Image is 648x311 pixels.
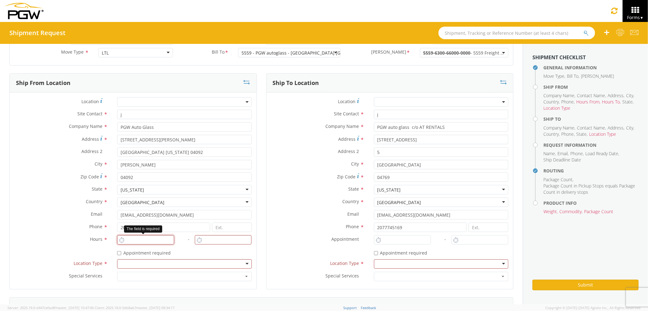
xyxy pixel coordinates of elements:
[545,305,640,310] span: Copyright © [DATE]-[DATE] Agistix Inc., All Rights Reserved
[576,99,600,105] li: ,
[602,99,620,105] span: Hours To
[543,73,564,79] span: Move Type
[337,174,356,180] span: Zip Code
[55,305,94,310] span: master, [DATE] 10:47:06
[543,168,639,173] h4: Routing
[343,198,359,204] span: Country
[608,92,625,99] li: ,
[95,161,102,167] span: City
[543,150,556,157] li: ,
[349,186,359,192] span: State
[561,99,574,105] span: Phone
[80,174,99,180] span: Zip Code
[543,201,639,205] h4: Product Info
[351,161,359,167] span: City
[420,48,508,57] span: 5559-6300-66000-0000
[584,208,613,214] span: Package Count
[543,125,575,131] li: ,
[371,49,407,56] span: Bill Code
[608,125,625,131] li: ,
[543,143,639,147] h4: Request Information
[117,251,121,255] input: Appointment required
[90,236,102,242] span: Hours
[212,49,225,56] span: Bill To
[608,125,624,131] span: Address
[561,131,575,137] li: ,
[626,125,633,131] span: City
[86,198,102,204] span: Country
[627,14,644,20] span: Forms
[577,125,605,131] span: Contact Name
[543,92,574,98] span: Company Name
[622,99,633,105] span: State
[543,65,639,70] h4: General Information
[543,92,575,99] li: ,
[423,50,509,56] span: - 5559 Freight Out
[589,131,616,137] span: Location Type
[576,131,588,137] li: ,
[626,125,634,131] li: ,
[543,73,565,79] li: ,
[602,99,621,105] li: ,
[91,211,102,217] span: Email
[188,236,189,242] span: -
[348,211,359,217] span: Email
[626,92,633,98] span: City
[543,157,581,163] span: Ship Deadline Date
[121,199,164,206] div: [GEOGRAPHIC_DATA]
[640,15,644,20] span: ▼
[559,208,583,215] li: ,
[577,92,606,99] li: ,
[543,177,573,182] span: Package Count
[543,208,557,214] span: Weight
[543,99,559,105] span: Country
[576,99,599,105] span: Hours From
[532,280,639,290] button: Submit
[69,273,102,279] span: Special Services
[585,150,618,156] span: Load Ready Date
[9,29,65,36] h4: Shipment Request
[136,305,174,310] span: master, [DATE] 09:34:17
[608,92,624,98] span: Address
[622,99,634,105] li: ,
[121,187,144,193] div: [US_STATE]
[346,224,359,229] span: Phone
[543,117,639,121] h4: Ship To
[77,111,102,117] span: Site Contact
[543,208,558,215] li: ,
[567,73,578,79] span: Bill To
[543,105,570,111] span: Location Type
[576,131,587,137] span: State
[570,150,583,156] span: Phone
[332,236,359,242] span: Appointment
[334,111,359,117] span: Site Contact
[561,99,575,105] li: ,
[124,225,162,233] div: The field is required
[374,251,378,255] input: Appointment required
[102,50,109,56] div: LTL
[567,73,579,79] li: ,
[559,208,582,214] span: Commodity
[344,305,357,310] a: Support
[61,49,84,55] span: Move Type
[339,136,356,142] span: Address
[557,150,568,156] span: Email
[338,148,359,154] span: Address 2
[438,27,595,39] input: Shipment, Tracking or Reference Number (at least 4 chars)
[543,177,573,183] li: ,
[423,50,471,56] span: 5559-6300-66000-0000
[16,80,70,86] h3: Ship From Location
[543,131,560,137] li: ,
[444,236,446,242] span: -
[81,148,102,154] span: Address 2
[585,150,619,157] li: ,
[577,125,606,131] li: ,
[543,99,560,105] li: ,
[377,199,421,206] div: [GEOGRAPHIC_DATA]
[577,92,605,98] span: Contact Name
[92,186,102,192] span: State
[570,150,584,157] li: ,
[89,224,102,229] span: Phone
[16,304,75,310] h3: Request Information
[82,136,99,142] span: Address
